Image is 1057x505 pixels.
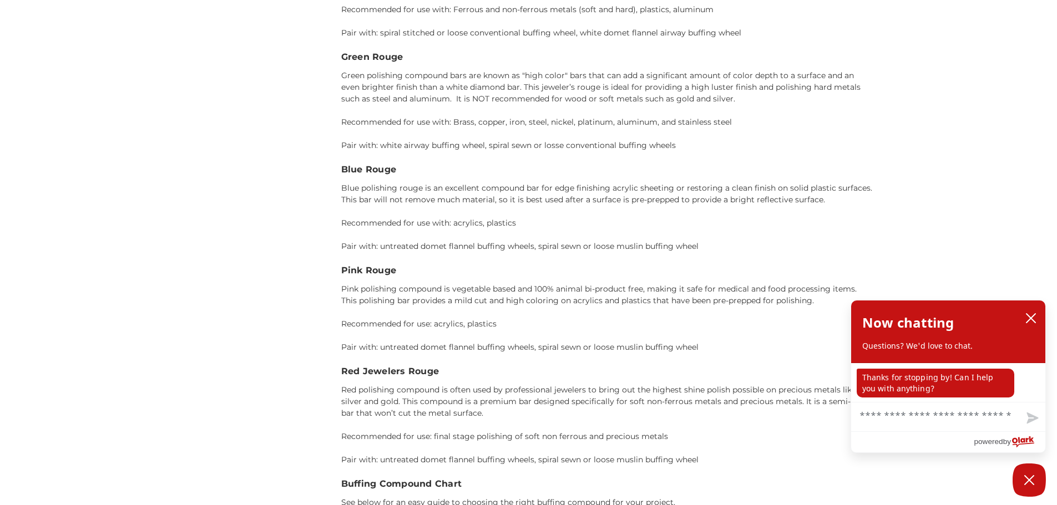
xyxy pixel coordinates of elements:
div: olark chatbox [851,300,1046,453]
p: Pair with: untreated domet flannel buffing wheels, spiral sewn or loose muslin buffing wheel [341,454,874,466]
p: Red polishing compound is often used by professional jewelers to bring out the highest shine poli... [341,384,874,419]
h3: Red Jewelers Rouge [341,365,874,378]
p: Pair with: untreated domet flannel buffing wheels, spiral sewn or loose muslin buffing wheel [341,341,874,353]
h2: Now chatting [862,312,954,334]
span: by [1003,435,1011,448]
h3: Buffing Compound Chart [341,477,874,491]
span: powered [974,435,1003,448]
button: close chatbox [1022,310,1040,327]
p: Recommended for use with: Ferrous and non-ferrous metals (soft and hard), plastics, aluminum [341,4,874,16]
p: Recommended for use: acrylics, plastics [341,318,874,330]
a: Powered by Olark [974,432,1045,452]
p: Pink polishing compound is vegetable based and 100% animal bi-product free, making it safe for me... [341,283,874,307]
p: Pair with: white airway buffing wheel, spiral sewn or losse conventional buffing wheels [341,140,874,151]
p: Thanks for stopping by! Can I help you with anything? [857,369,1014,397]
h3: Pink Rouge [341,264,874,277]
p: Pair with: untreated domet flannel buffing wheels, spiral sewn or loose muslin buffing wheel [341,241,874,252]
div: chat [851,363,1045,402]
h3: Blue Rouge [341,163,874,176]
button: Close Chatbox [1013,463,1046,497]
p: Pair with: spiral stitched or loose conventional buffing wheel, white domet flannel airway buffin... [341,27,874,39]
p: Questions? We'd love to chat. [862,340,1034,351]
button: Send message [1018,406,1045,431]
p: Recommended for use: final stage polishing of soft non ferrous and precious metals [341,431,874,442]
p: Blue polishing rouge is an excellent compound bar for edge finishing acrylic sheeting or restorin... [341,182,874,206]
p: Recommended for use with: Brass, copper, iron, steel, nickel, platinum, aluminum, and stainless s... [341,116,874,128]
p: Recommended for use with: acrylics, plastics [341,217,874,229]
h3: Green Rouge [341,50,874,64]
p: Green polishing compound bars are known as "high color" bars that can add a significant amount of... [341,70,874,105]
